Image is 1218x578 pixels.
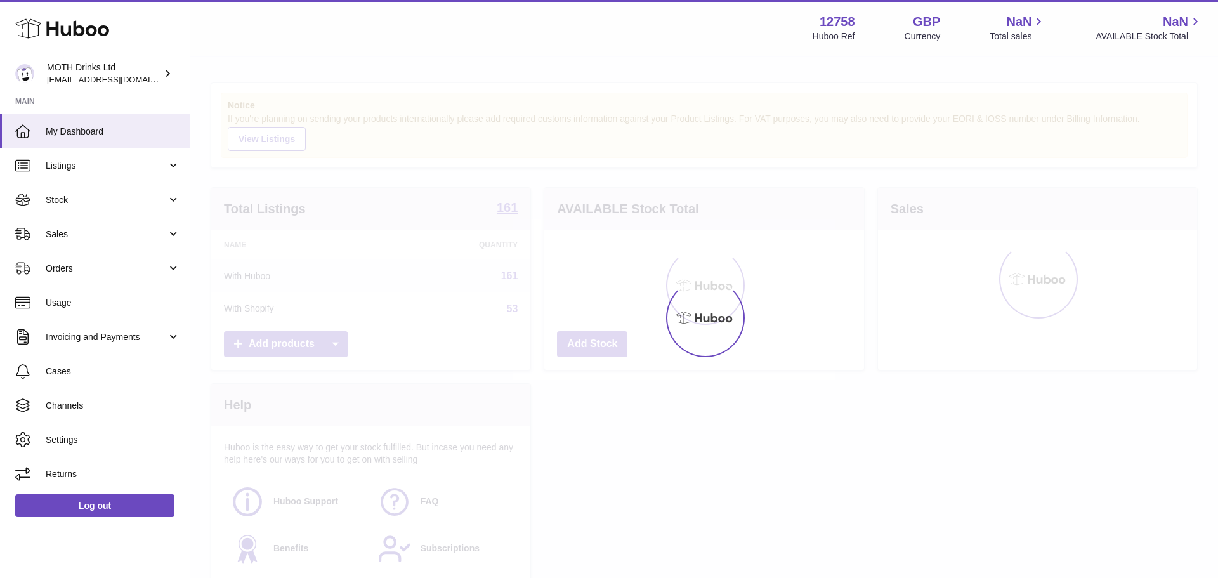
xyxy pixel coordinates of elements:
[905,30,941,43] div: Currency
[46,400,180,412] span: Channels
[46,434,180,446] span: Settings
[46,126,180,138] span: My Dashboard
[813,30,855,43] div: Huboo Ref
[47,74,187,84] span: [EMAIL_ADDRESS][DOMAIN_NAME]
[820,13,855,30] strong: 12758
[46,297,180,309] span: Usage
[46,331,167,343] span: Invoicing and Payments
[46,468,180,480] span: Returns
[15,494,174,517] a: Log out
[1163,13,1188,30] span: NaN
[15,64,34,83] img: orders@mothdrinks.com
[47,62,161,86] div: MOTH Drinks Ltd
[1006,13,1031,30] span: NaN
[46,365,180,378] span: Cases
[46,263,167,275] span: Orders
[46,160,167,172] span: Listings
[913,13,940,30] strong: GBP
[1096,30,1203,43] span: AVAILABLE Stock Total
[990,13,1046,43] a: NaN Total sales
[46,228,167,240] span: Sales
[1096,13,1203,43] a: NaN AVAILABLE Stock Total
[46,194,167,206] span: Stock
[990,30,1046,43] span: Total sales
